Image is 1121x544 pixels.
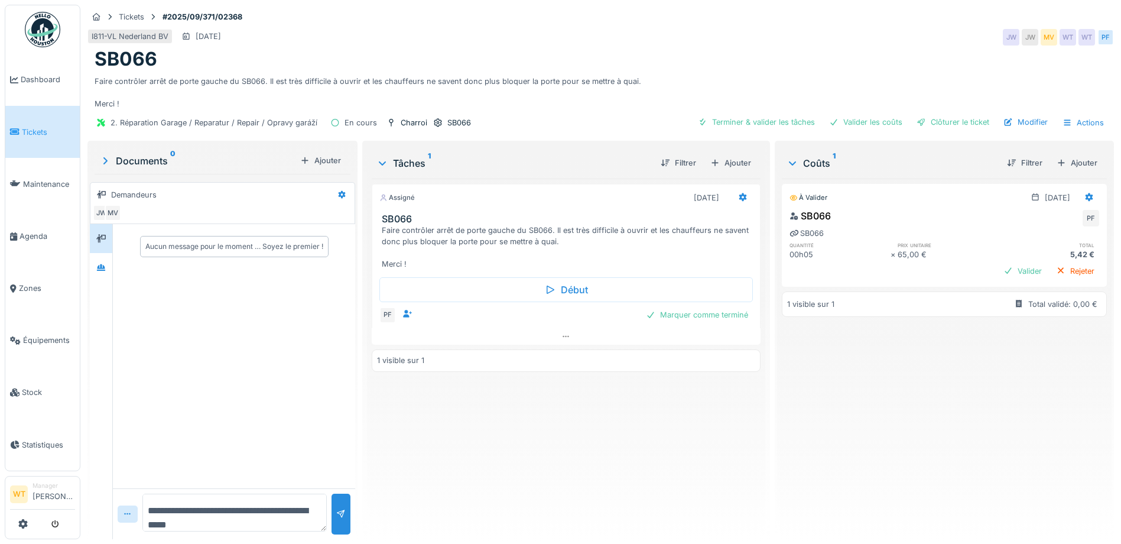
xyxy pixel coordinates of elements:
[1051,263,1099,279] div: Rejeter
[898,241,998,249] h6: prix unitaire
[1028,299,1097,310] div: Total validé: 0,00 €
[428,156,431,170] sup: 1
[119,11,144,22] div: Tickets
[10,485,28,503] li: WT
[111,189,157,200] div: Demandeurs
[789,193,827,203] div: À valider
[377,355,424,366] div: 1 visible sur 1
[789,228,824,239] div: SB066
[33,481,75,507] li: [PERSON_NAME]
[295,153,346,169] div: Ajouter
[22,387,75,398] span: Stock
[891,249,898,260] div: ×
[401,117,427,128] div: Charroi
[1045,192,1070,203] div: [DATE]
[196,31,221,42] div: [DATE]
[376,156,651,170] div: Tâches
[787,156,997,170] div: Coûts
[1060,29,1076,46] div: WT
[382,225,755,270] div: Faire contrôler arrêt de porte gauche du SB066. Il est très difficile à ouvrir et les chauffeurs ...
[10,481,75,510] a: WT Manager[PERSON_NAME]
[1083,210,1099,226] div: PF
[641,307,753,323] div: Marquer comme terminé
[382,213,755,225] h3: SB066
[99,154,295,168] div: Documents
[1003,29,1019,46] div: JW
[1041,29,1057,46] div: MV
[789,249,890,260] div: 00h05
[5,315,80,367] a: Équipements
[5,210,80,262] a: Agenda
[95,71,1107,110] div: Faire contrôler arrêt de porte gauche du SB066. Il est très difficile à ouvrir et les chauffeurs ...
[92,31,168,42] div: I811-VL Nederland BV
[5,263,80,315] a: Zones
[33,481,75,490] div: Manager
[999,114,1052,130] div: Modifier
[5,106,80,158] a: Tickets
[694,192,719,203] div: [DATE]
[1078,29,1095,46] div: WT
[20,231,75,242] span: Agenda
[789,209,831,223] div: SB066
[706,155,756,171] div: Ajouter
[999,263,1047,279] div: Valider
[5,158,80,210] a: Maintenance
[656,155,701,171] div: Filtrer
[824,114,907,130] div: Valider les coûts
[379,307,396,323] div: PF
[789,241,890,249] h6: quantité
[105,205,121,221] div: MV
[1057,114,1109,131] div: Actions
[787,299,834,310] div: 1 visible sur 1
[447,117,471,128] div: SB066
[19,283,75,294] span: Zones
[93,205,109,221] div: JW
[898,249,998,260] div: 65,00 €
[1022,29,1038,46] div: JW
[5,367,80,419] a: Stock
[22,439,75,451] span: Statistiques
[5,419,80,471] a: Statistiques
[23,179,75,190] span: Maintenance
[22,127,75,138] span: Tickets
[25,12,60,47] img: Badge_color-CXgf-gQk.svg
[23,335,75,346] span: Équipements
[111,117,317,128] div: 2. Réparation Garage / Reparatur / Repair / Opravy garáží
[345,117,377,128] div: En cours
[999,241,1099,249] h6: total
[912,114,994,130] div: Clôturer le ticket
[5,54,80,106] a: Dashboard
[95,48,157,70] h1: SB066
[379,193,415,203] div: Assigné
[21,74,75,85] span: Dashboard
[379,277,753,302] div: Début
[1052,155,1102,171] div: Ajouter
[145,241,323,252] div: Aucun message pour le moment … Soyez le premier !
[693,114,820,130] div: Terminer & valider les tâches
[170,154,176,168] sup: 0
[1002,155,1047,171] div: Filtrer
[999,249,1099,260] div: 5,42 €
[1097,29,1114,46] div: PF
[158,11,247,22] strong: #2025/09/371/02368
[833,156,836,170] sup: 1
